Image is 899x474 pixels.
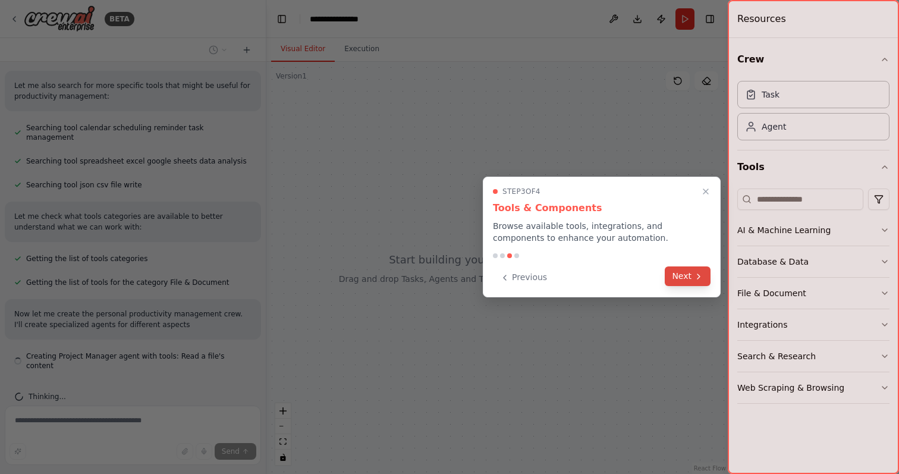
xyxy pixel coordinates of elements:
h3: Tools & Components [493,201,711,215]
span: Step 3 of 4 [502,187,540,196]
p: Browse available tools, integrations, and components to enhance your automation. [493,220,711,244]
button: Close walkthrough [699,184,713,199]
button: Hide left sidebar [274,11,290,27]
button: Previous [493,268,554,287]
button: Next [665,266,711,286]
